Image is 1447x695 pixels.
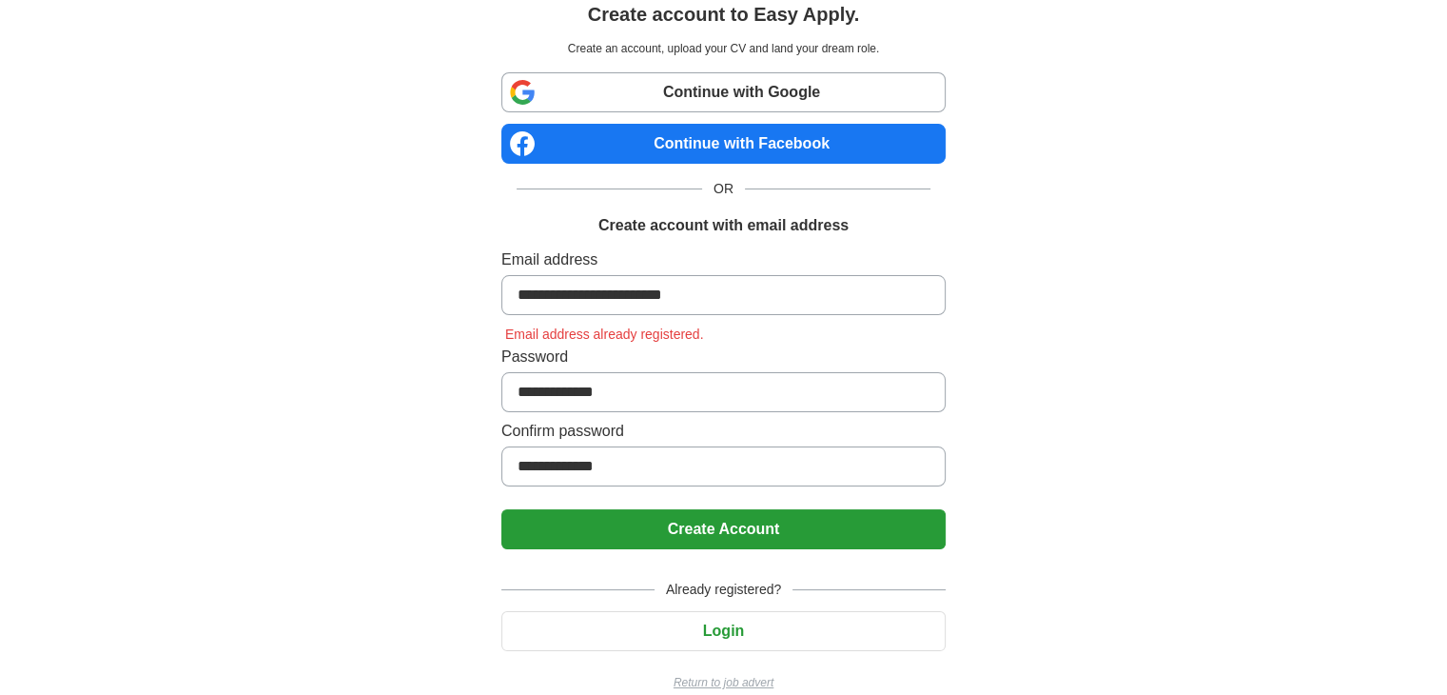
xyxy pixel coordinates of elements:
a: Login [501,623,946,639]
p: Create an account, upload your CV and land your dream role. [505,40,942,57]
label: Email address [501,248,946,271]
a: Return to job advert [501,674,946,691]
button: Create Account [501,509,946,549]
span: Already registered? [655,580,792,600]
button: Login [501,611,946,651]
a: Continue with Google [501,72,946,112]
a: Continue with Facebook [501,124,946,164]
span: Email address already registered. [501,327,708,342]
label: Confirm password [501,420,946,443]
label: Password [501,346,946,368]
h1: Create account with email address [598,214,849,237]
span: OR [702,179,745,199]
